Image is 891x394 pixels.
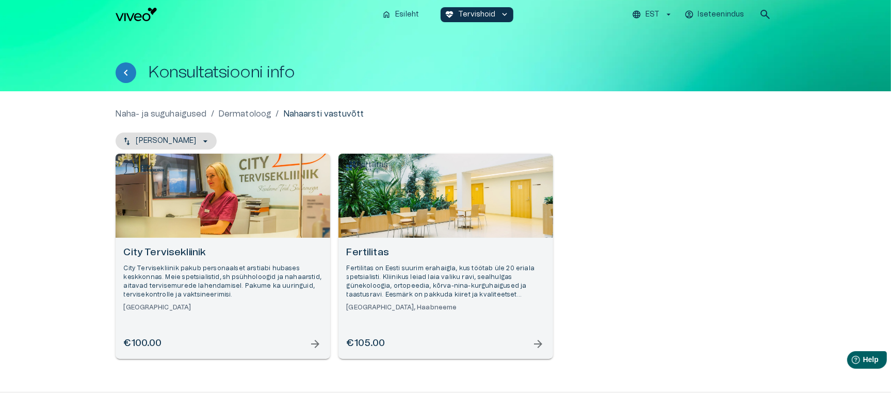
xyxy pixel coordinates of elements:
[116,108,207,120] a: Naha- ja suguhaigused
[759,8,772,21] span: search
[276,108,279,120] p: /
[698,9,744,20] p: Iseteenindus
[347,246,545,260] h6: Fertilitas
[630,7,674,22] button: EST
[645,9,659,20] p: EST
[500,10,509,19] span: keyboard_arrow_down
[116,62,136,83] button: Tagasi
[445,10,454,19] span: ecg_heart
[811,347,891,376] iframe: Help widget launcher
[124,337,162,351] h6: €100.00
[441,7,513,22] button: ecg_heartTervishoidkeyboard_arrow_down
[116,8,157,21] img: Viveo logo
[283,108,364,120] p: Nahaarsti vastuvõtt
[310,338,322,350] span: arrow_forward
[124,303,322,312] h6: [GEOGRAPHIC_DATA]
[382,10,391,19] span: home
[116,8,374,21] a: Navigate to homepage
[149,63,295,81] h1: Konsultatsiooni info
[346,161,387,171] img: Fertilitas logo
[136,136,197,146] p: [PERSON_NAME]
[211,108,214,120] p: /
[347,264,545,300] p: Fertilitas on Eesti suurim erahaigla, kus töötab üle 20 eriala spetsialisti. Kliinikus leiad laia...
[218,108,272,120] a: Dermatoloog
[347,303,545,312] h6: [GEOGRAPHIC_DATA], Haabneeme
[683,7,747,22] button: Iseteenindus
[532,338,545,350] span: arrow_forward
[123,161,165,175] img: City Tervisekliinik logo
[378,7,424,22] button: homeEsileht
[458,9,496,20] p: Tervishoid
[124,246,322,260] h6: City Tervisekliinik
[347,337,385,351] h6: €105.00
[116,154,330,359] a: Open selected supplier available booking dates
[755,4,776,25] button: open search modal
[395,9,419,20] p: Esileht
[338,154,553,359] a: Open selected supplier available booking dates
[124,264,322,300] p: City Tervisekliinik pakub personaalset arstiabi hubases keskkonnas. Meie spetsialistid, sh psühho...
[116,133,217,150] button: [PERSON_NAME]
